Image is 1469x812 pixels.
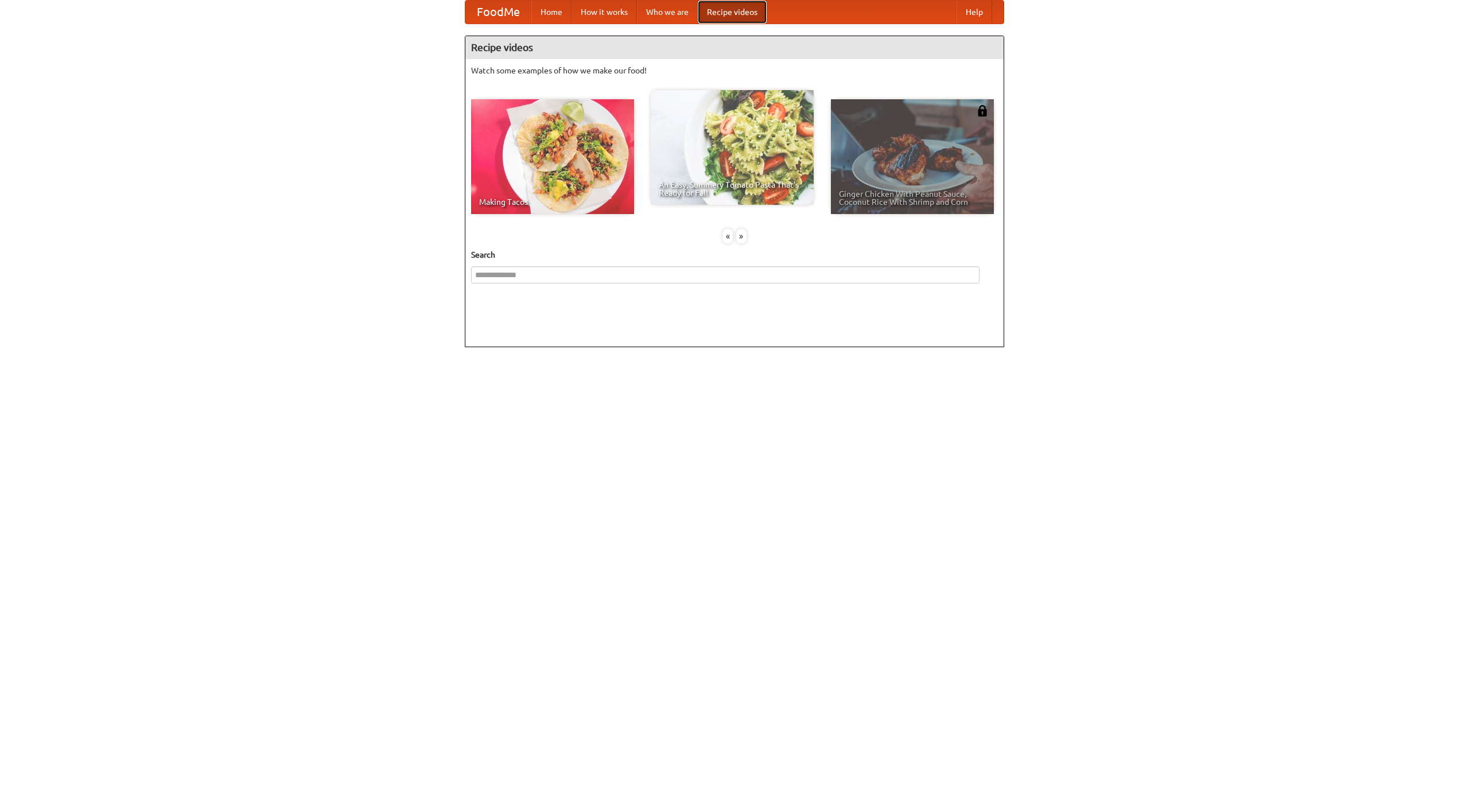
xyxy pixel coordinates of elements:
p: Watch some examples of how we make our food! [471,65,998,76]
a: FoodMe [465,1,531,24]
a: How it works [572,1,637,24]
h4: Recipe videos [465,36,1004,59]
img: 483408.png [977,105,988,116]
a: Who we are [637,1,698,24]
a: Making Tacos [471,99,634,214]
a: Recipe videos [698,1,767,24]
span: An Easy, Summery Tomato Pasta That's Ready for Fall [659,181,806,197]
a: Home [531,1,572,24]
a: Help [957,1,992,24]
h5: Search [471,249,998,261]
a: An Easy, Summery Tomato Pasta That's Ready for Fall [651,90,814,205]
span: Making Tacos [479,198,626,206]
div: » [736,229,747,243]
div: « [722,229,733,243]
